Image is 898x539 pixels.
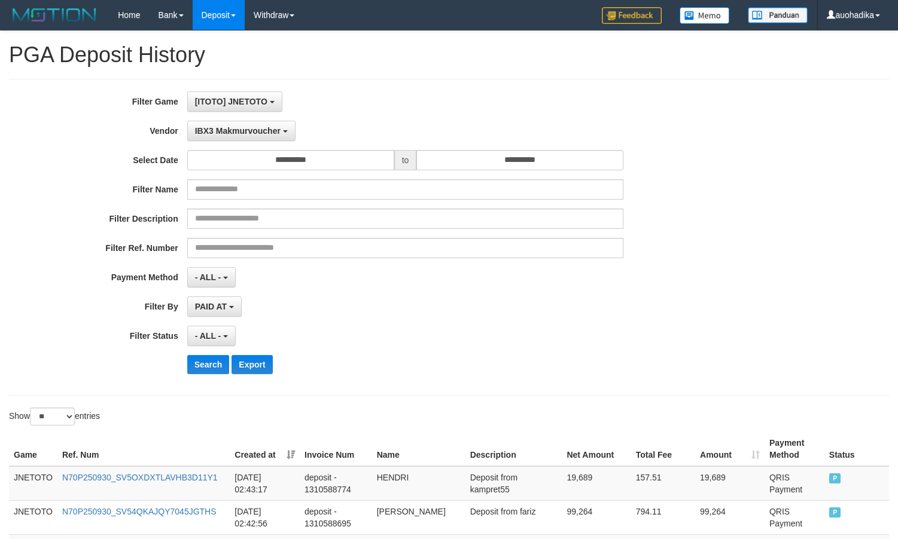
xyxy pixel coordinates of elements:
td: 794.11 [631,500,695,534]
label: Show entries [9,408,100,425]
td: Deposit from kampret55 [465,466,562,501]
a: N70P250930_SV54QKAJQY7045JGTHS [62,507,217,516]
th: Invoice Num [300,432,372,466]
select: Showentries [30,408,75,425]
span: PAID [829,473,841,483]
span: PAID [829,507,841,517]
th: Amount: activate to sort column ascending [695,432,765,466]
td: 19,689 [695,466,765,501]
button: IBX3 Makmurvoucher [187,121,296,141]
img: Feedback.jpg [602,7,662,24]
td: HENDRI [372,466,465,501]
td: [DATE] 02:42:56 [230,500,300,534]
img: Button%20Memo.svg [680,7,730,24]
th: Total Fee [631,432,695,466]
h1: PGA Deposit History [9,43,889,67]
span: - ALL - [195,272,221,282]
span: PAID AT [195,302,227,311]
button: PAID AT [187,296,242,317]
th: Name [372,432,465,466]
span: - ALL - [195,331,221,341]
td: JNETOTO [9,466,57,501]
td: [PERSON_NAME] [372,500,465,534]
td: deposit - 1310588695 [300,500,372,534]
th: Payment Method [765,432,824,466]
th: Description [465,432,562,466]
td: [DATE] 02:43:17 [230,466,300,501]
button: Search [187,355,230,374]
th: Game [9,432,57,466]
button: - ALL - [187,326,236,346]
button: - ALL - [187,267,236,287]
a: N70P250930_SV5OXDXTLAVHB3D11Y1 [62,473,218,482]
button: Export [232,355,272,374]
span: [ITOTO] JNETOTO [195,97,267,106]
td: 99,264 [695,500,765,534]
th: Status [824,432,889,466]
td: 157.51 [631,466,695,501]
span: to [394,150,417,170]
th: Ref. Num [57,432,230,466]
span: IBX3 Makmurvoucher [195,126,281,136]
td: QRIS Payment [765,500,824,534]
th: Created at: activate to sort column ascending [230,432,300,466]
img: panduan.png [748,7,808,23]
td: QRIS Payment [765,466,824,501]
td: Deposit from fariz [465,500,562,534]
img: MOTION_logo.png [9,6,100,24]
button: [ITOTO] JNETOTO [187,91,282,112]
td: 99,264 [562,500,631,534]
td: deposit - 1310588774 [300,466,372,501]
th: Net Amount [562,432,631,466]
td: 19,689 [562,466,631,501]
